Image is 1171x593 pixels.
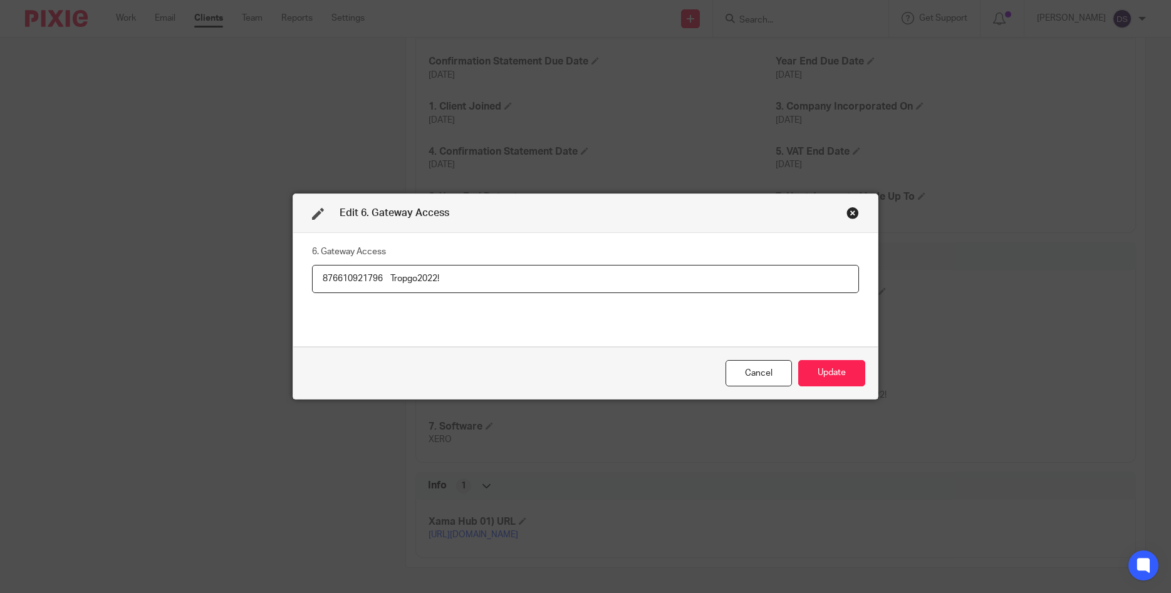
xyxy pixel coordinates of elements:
input: 6. Gateway Access [312,265,859,293]
button: Update [798,360,865,387]
div: Close this dialog window [726,360,792,387]
div: Close this dialog window [846,207,859,219]
span: Edit 6. Gateway Access [340,208,449,218]
label: 6. Gateway Access [312,245,386,258]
